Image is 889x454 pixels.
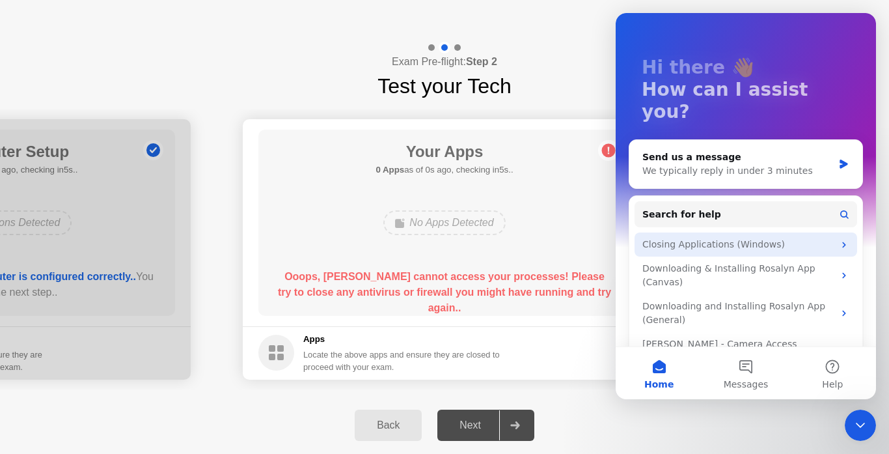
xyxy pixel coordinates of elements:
iframe: Intercom live chat [845,410,876,441]
h5: Apps [303,333,500,346]
button: Back [355,410,422,441]
h4: Exam Pre-flight: [392,54,497,70]
div: No Apps Detected [383,210,505,235]
button: Next [437,410,534,441]
b: Ooops, [PERSON_NAME] cannot access your processes! Please try to close any antivirus or firewall ... [278,271,611,313]
h1: Your Apps [376,140,513,163]
div: Next [441,419,499,431]
div: Locate the above apps and ensure they are closed to proceed with your exam. [303,348,500,373]
h1: Test your Tech [377,70,512,102]
b: 0 Apps [376,165,404,175]
div: Back [359,419,418,431]
b: Step 2 [466,56,497,67]
h5: as of 0s ago, checking in5s.. [376,163,513,177]
iframe: Intercom live chat [616,13,876,399]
